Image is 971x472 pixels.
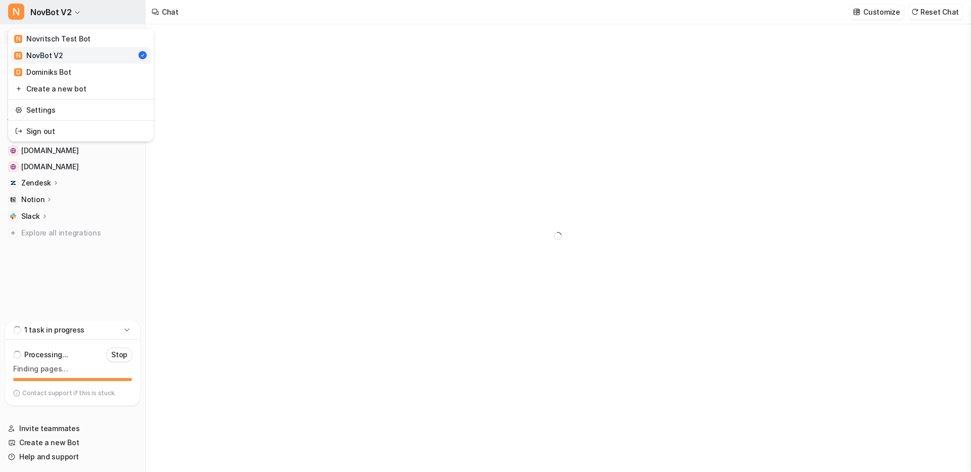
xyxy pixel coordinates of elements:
[14,35,22,43] span: N
[14,68,22,76] span: D
[14,50,63,61] div: NovBot V2
[15,105,22,115] img: reset
[8,4,24,20] span: N
[15,83,22,94] img: reset
[11,80,151,97] a: Create a new bot
[8,28,154,141] div: NNovBot V2
[11,102,151,118] a: Settings
[30,5,71,19] span: NovBot V2
[11,123,151,139] a: Sign out
[14,52,22,60] span: N
[14,67,71,77] div: Dominiks Bot
[14,33,91,44] div: Novritsch Test Bot
[15,126,22,136] img: reset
